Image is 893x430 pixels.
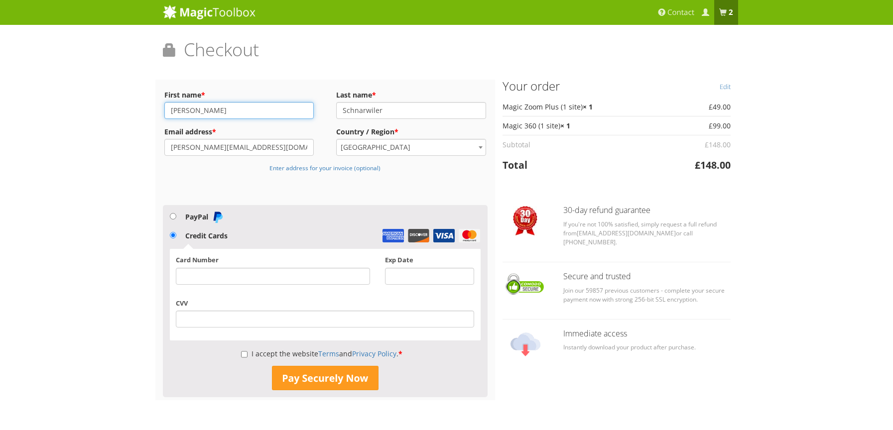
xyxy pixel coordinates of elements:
[241,349,402,358] label: I accept the website and .
[583,102,593,111] strong: × 1
[212,211,224,223] img: PayPal
[318,349,339,358] a: Terms
[720,80,731,94] a: Edit
[164,125,314,139] label: Email address
[269,164,381,172] small: Enter address for your invoice (optional)
[201,90,205,100] abbr: required
[510,329,540,359] img: Checkout
[667,7,694,17] span: Contact
[458,229,481,242] img: MasterCard
[729,7,733,17] b: 2
[398,349,402,358] abbr: required
[272,366,379,391] button: Pay Securely Now
[337,139,486,155] span: Switzerland
[164,88,314,102] label: First name
[560,121,570,130] strong: × 1
[695,158,700,172] span: £
[503,98,661,116] td: Magic Zoom Plus (1 site)
[241,346,248,363] input: I accept the websiteTermsandPrivacy Policy.*
[709,102,731,111] bdi: 49.00
[709,102,713,111] span: £
[185,212,224,221] label: PayPal
[269,163,381,172] a: Enter address for your invoice (optional)
[503,135,661,154] th: Subtotal
[212,127,216,136] abbr: required
[336,139,486,156] span: Country / Region
[372,90,376,100] abbr: required
[382,229,404,242] img: Amex
[503,116,661,135] td: Magic 360 (1 site)
[695,158,731,172] bdi: 148.00
[163,178,488,187] iframe: PayPal Message 1
[513,206,537,235] img: Checkout
[563,286,731,304] p: Join our 59857 previous customers - complete your secure payment now with strong 256-bit SSL encr...
[563,272,731,281] h3: Secure and trusted
[709,121,731,130] bdi: 99.00
[176,255,219,265] label: Card Number
[563,220,731,247] p: If you're not 100% satisfied, simply request a full refund from or call [PHONE_NUMBER].
[709,121,713,130] span: £
[563,329,731,338] h3: Immediate access
[352,349,396,358] a: Privacy Policy
[185,231,228,240] label: Credit Cards
[385,255,413,265] label: Exp Date
[407,229,430,242] img: Discover
[563,206,731,215] h3: 30-day refund guarantee
[163,4,255,19] img: MagicToolbox.com - Image tools for your website
[391,271,468,281] iframe: Secure Credit Card Frame - Expiration Date
[577,229,676,237] a: [EMAIL_ADDRESS][DOMAIN_NAME]
[503,272,548,296] img: Checkout
[182,271,363,281] iframe: Secure Credit Card Frame - Credit Card Number
[336,88,486,102] label: Last name
[503,80,731,93] h3: Your order
[705,140,731,149] bdi: 148.00
[394,127,398,136] abbr: required
[433,229,455,242] img: Visa
[182,314,468,324] iframe: Secure Credit Card Frame - CVV
[563,343,731,352] p: Instantly download your product after purchase.
[503,154,661,176] th: Total
[705,140,709,149] span: £
[176,299,188,308] label: CVV
[336,125,486,139] label: Country / Region
[163,40,731,67] h1: Checkout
